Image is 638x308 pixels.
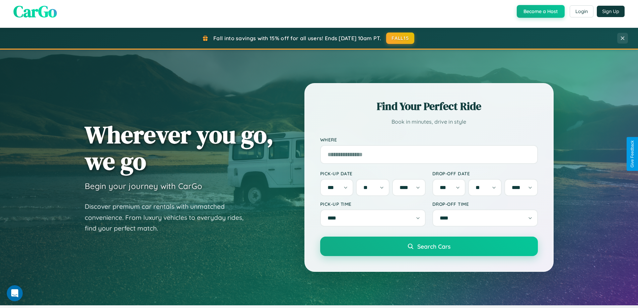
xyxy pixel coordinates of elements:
label: Pick-up Time [320,201,426,207]
h1: Wherever you go, we go [85,121,274,174]
h3: Begin your journey with CarGo [85,181,202,191]
span: CarGo [13,0,57,22]
div: Give Feedback [630,140,635,168]
button: Login [570,5,593,17]
h2: Find Your Perfect Ride [320,99,538,114]
label: Drop-off Date [432,171,538,176]
button: Sign Up [597,6,625,17]
button: Search Cars [320,237,538,256]
label: Drop-off Time [432,201,538,207]
label: Where [320,137,538,142]
span: Search Cars [417,243,450,250]
p: Discover premium car rentals with unmatched convenience. From luxury vehicles to everyday rides, ... [85,201,252,234]
span: Fall into savings with 15% off for all users! Ends [DATE] 10am PT. [213,35,381,42]
button: Become a Host [517,5,565,18]
p: Book in minutes, drive in style [320,117,538,127]
button: FALL15 [386,33,414,44]
label: Pick-up Date [320,171,426,176]
iframe: Intercom live chat [7,285,23,301]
